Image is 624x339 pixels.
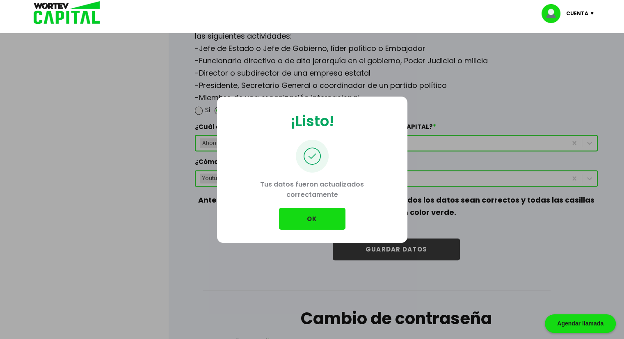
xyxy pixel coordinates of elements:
[566,7,588,20] p: Cuenta
[542,4,566,23] img: profile-image
[279,208,345,230] button: OK
[296,140,329,173] img: palomita
[545,314,616,333] div: Agendar llamada
[290,110,334,132] p: ¡Listo!
[588,12,599,15] img: icon-down
[230,173,394,208] p: Tus datos fueron actualizados correctamente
